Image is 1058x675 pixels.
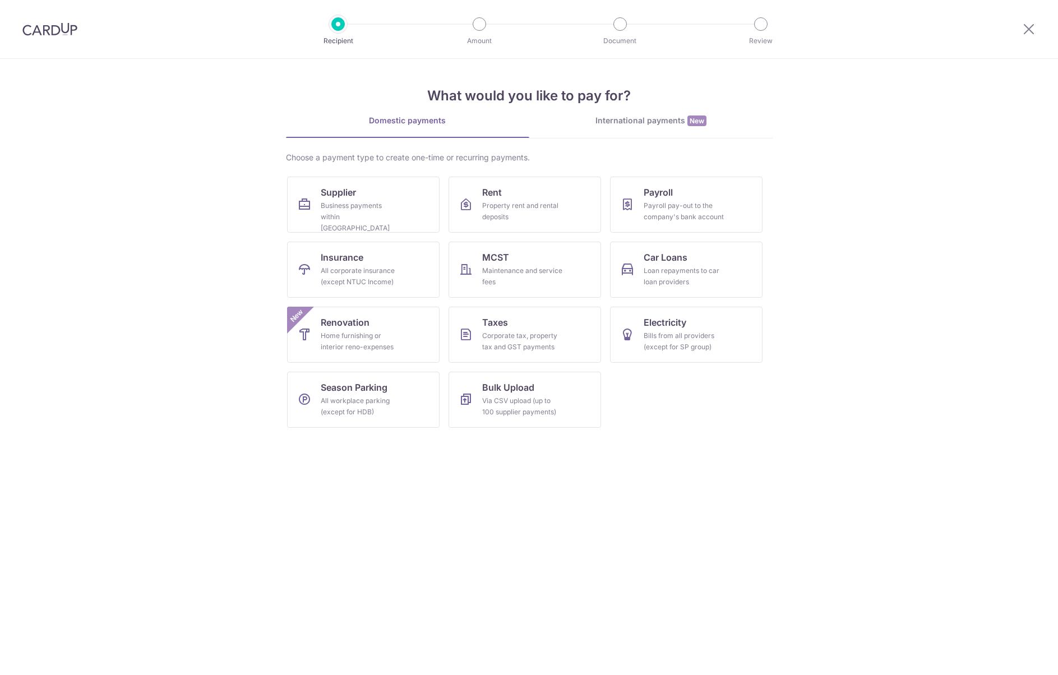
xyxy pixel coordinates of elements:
div: Maintenance and service fees [482,265,563,288]
div: Business payments within [GEOGRAPHIC_DATA] [321,200,401,234]
span: Supplier [321,186,356,199]
div: All corporate insurance (except NTUC Income) [321,265,401,288]
div: Home furnishing or interior reno-expenses [321,330,401,353]
p: Amount [438,35,521,47]
a: InsuranceAll corporate insurance (except NTUC Income) [287,242,440,298]
div: Bills from all providers (except for SP group) [644,330,724,353]
span: MCST [482,251,509,264]
span: New [687,115,706,126]
div: Corporate tax, property tax and GST payments [482,330,563,353]
span: Rent [482,186,502,199]
div: All workplace parking (except for HDB) [321,395,401,418]
div: Loan repayments to car loan providers [644,265,724,288]
span: Insurance [321,251,363,264]
p: Recipient [297,35,380,47]
span: Taxes [482,316,508,329]
span: Payroll [644,186,673,199]
a: TaxesCorporate tax, property tax and GST payments [449,307,601,363]
a: RentProperty rent and rental deposits [449,177,601,233]
a: Car LoansLoan repayments to car loan providers [610,242,763,298]
a: SupplierBusiness payments within [GEOGRAPHIC_DATA] [287,177,440,233]
p: Document [579,35,662,47]
a: PayrollPayroll pay-out to the company's bank account [610,177,763,233]
span: Bulk Upload [482,381,534,394]
a: MCSTMaintenance and service fees [449,242,601,298]
div: Via CSV upload (up to 100 supplier payments) [482,395,563,418]
div: Property rent and rental deposits [482,200,563,223]
span: Electricity [644,316,686,329]
span: Car Loans [644,251,687,264]
span: Season Parking [321,381,387,394]
p: Review [719,35,802,47]
img: CardUp [22,22,77,36]
iframe: Opens a widget where you can find more information [986,641,1047,669]
span: New [287,307,306,325]
div: Domestic payments [286,115,529,126]
div: Choose a payment type to create one-time or recurring payments. [286,152,773,163]
a: Season ParkingAll workplace parking (except for HDB) [287,372,440,428]
a: RenovationHome furnishing or interior reno-expensesNew [287,307,440,363]
div: Payroll pay-out to the company's bank account [644,200,724,223]
div: International payments [529,115,773,127]
a: Bulk UploadVia CSV upload (up to 100 supplier payments) [449,372,601,428]
span: Renovation [321,316,369,329]
a: ElectricityBills from all providers (except for SP group) [610,307,763,363]
h4: What would you like to pay for? [286,86,773,106]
